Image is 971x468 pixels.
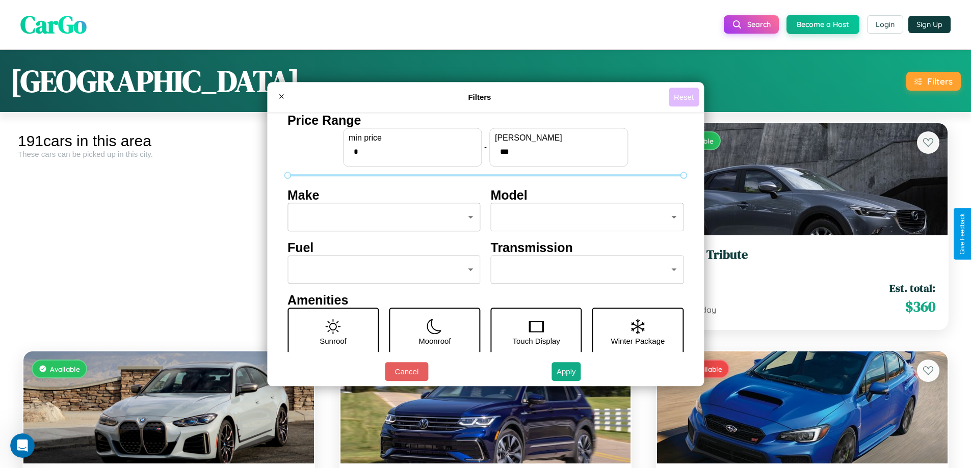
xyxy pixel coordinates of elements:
h4: Price Range [287,113,684,128]
p: Winter Package [611,334,665,348]
div: 191 cars in this area [18,132,320,150]
p: Sunroof [320,334,347,348]
h4: Transmission [491,240,684,255]
span: $ 360 [905,296,935,317]
h4: Filters [291,93,669,101]
span: / day [695,305,716,315]
button: Cancel [385,362,428,381]
button: Reset [669,88,699,106]
p: Touch Display [512,334,560,348]
h4: Model [491,188,684,203]
div: Give Feedback [959,213,966,255]
span: Search [747,20,771,29]
p: Moonroof [418,334,451,348]
div: These cars can be picked up in this city. [18,150,320,158]
button: Apply [552,362,581,381]
h1: [GEOGRAPHIC_DATA] [10,60,300,102]
button: Sign Up [908,16,951,33]
button: Filters [906,72,961,91]
span: Est. total: [889,281,935,295]
span: CarGo [20,8,87,41]
h4: Make [287,188,481,203]
button: Become a Host [786,15,859,34]
label: min price [349,133,476,143]
button: Search [724,15,779,34]
p: - [484,140,487,154]
div: Filters [927,76,953,87]
h3: Mazda Tribute [669,247,935,262]
h4: Fuel [287,240,481,255]
iframe: Intercom live chat [10,433,35,458]
button: Login [867,15,903,34]
h4: Amenities [287,293,684,308]
a: Mazda Tribute2018 [669,247,935,272]
span: Available [50,365,80,373]
label: [PERSON_NAME] [495,133,622,143]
